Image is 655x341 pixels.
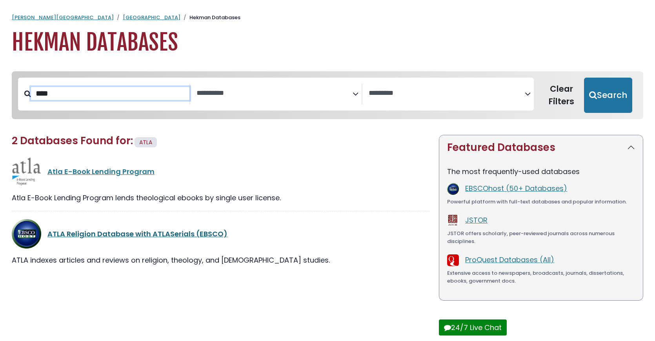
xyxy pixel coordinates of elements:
p: The most frequently-used databases [447,166,635,177]
div: Atla E-Book Lending Program lends theological ebooks by single user license. [12,192,429,203]
a: JSTOR [465,215,488,225]
div: JSTOR offers scholarly, peer-reviewed journals across numerous disciplines. [447,230,635,245]
div: ATLA indexes articles and reviews on religion, theology, and [DEMOGRAPHIC_DATA] studies. [12,255,429,265]
button: Submit for Search Results [584,78,632,113]
nav: breadcrumb [12,14,643,22]
div: Powerful platform with full-text databases and popular information. [447,198,635,206]
a: [PERSON_NAME][GEOGRAPHIC_DATA] [12,14,114,21]
button: 24/7 Live Chat [439,319,507,336]
a: EBSCOhost (50+ Databases) [465,183,567,193]
textarea: Search [196,89,353,98]
input: Search database by title or keyword [31,87,189,100]
h1: Hekman Databases [12,29,643,56]
nav: Search filters [12,71,643,119]
a: [GEOGRAPHIC_DATA] [123,14,180,21]
a: ProQuest Databases (All) [465,255,554,265]
button: Featured Databases [439,135,643,160]
span: ATLA [139,138,152,146]
li: Hekman Databases [180,14,240,22]
div: Extensive access to newspapers, broadcasts, journals, dissertations, ebooks, government docs. [447,269,635,285]
span: 2 Databases Found for: [12,134,133,148]
a: Atla E-Book Lending Program [47,167,155,176]
a: ATLA Religion Database with ATLASerials (EBSCO) [47,229,227,239]
button: Clear Filters [539,78,584,113]
textarea: Search [369,89,525,98]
